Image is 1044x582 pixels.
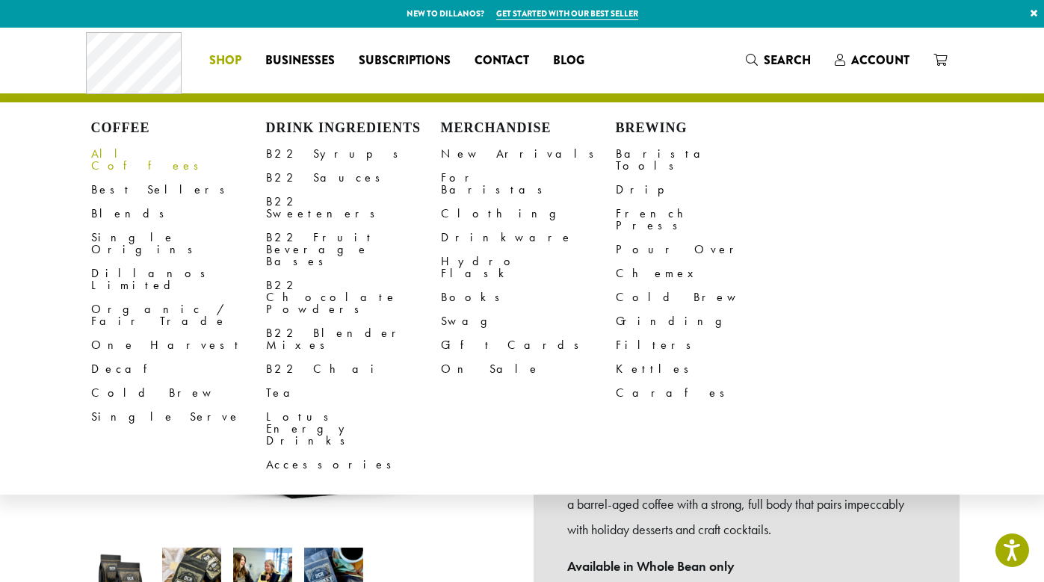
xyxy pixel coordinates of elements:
[616,202,791,238] a: French Press
[91,178,266,202] a: Best Sellers
[441,285,616,309] a: Books
[91,202,266,226] a: Blends
[496,7,638,20] a: Get started with our best seller
[91,142,266,178] a: All Coffees
[91,120,266,137] h4: Coffee
[266,321,441,357] a: B22 Blender Mixes
[266,273,441,321] a: B22 Chocolate Powders
[266,226,441,273] a: B22 Fruit Beverage Bases
[441,120,616,137] h4: Merchandise
[616,357,791,381] a: Kettles
[441,166,616,202] a: For Baristas
[266,190,441,226] a: B22 Sweeteners
[616,381,791,405] a: Carafes
[616,333,791,357] a: Filters
[851,52,909,69] span: Account
[266,405,441,453] a: Lotus Energy Drinks
[441,142,616,166] a: New Arrivals
[553,52,584,70] span: Blog
[91,405,266,429] a: Single Serve
[616,142,791,178] a: Barista Tools
[734,48,823,72] a: Search
[616,120,791,137] h4: Brewing
[266,166,441,190] a: B22 Sauces
[441,333,616,357] a: Gift Cards
[475,52,529,70] span: Contact
[209,52,241,70] span: Shop
[91,381,266,405] a: Cold Brew
[91,333,266,357] a: One Harvest
[567,557,735,575] strong: Available in Whole Bean only
[266,381,441,405] a: Tea
[265,52,335,70] span: Businesses
[266,142,441,166] a: B22 Syrups
[197,49,253,72] a: Shop
[441,309,616,333] a: Swag
[91,297,266,333] a: Organic / Fair Trade
[266,357,441,381] a: B22 Chai
[266,120,441,137] h4: Drink Ingredients
[91,261,266,297] a: Dillanos Limited
[441,202,616,226] a: Clothing
[359,52,451,70] span: Subscriptions
[616,285,791,309] a: Cold Brew
[441,250,616,285] a: Hydro Flask
[441,226,616,250] a: Drinkware
[266,453,441,477] a: Accessories
[616,238,791,261] a: Pour Over
[441,357,616,381] a: On Sale
[764,52,811,69] span: Search
[91,226,266,261] a: Single Origins
[616,178,791,202] a: Drip
[616,261,791,285] a: Chemex
[616,309,791,333] a: Grinding
[91,357,266,381] a: Decaf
